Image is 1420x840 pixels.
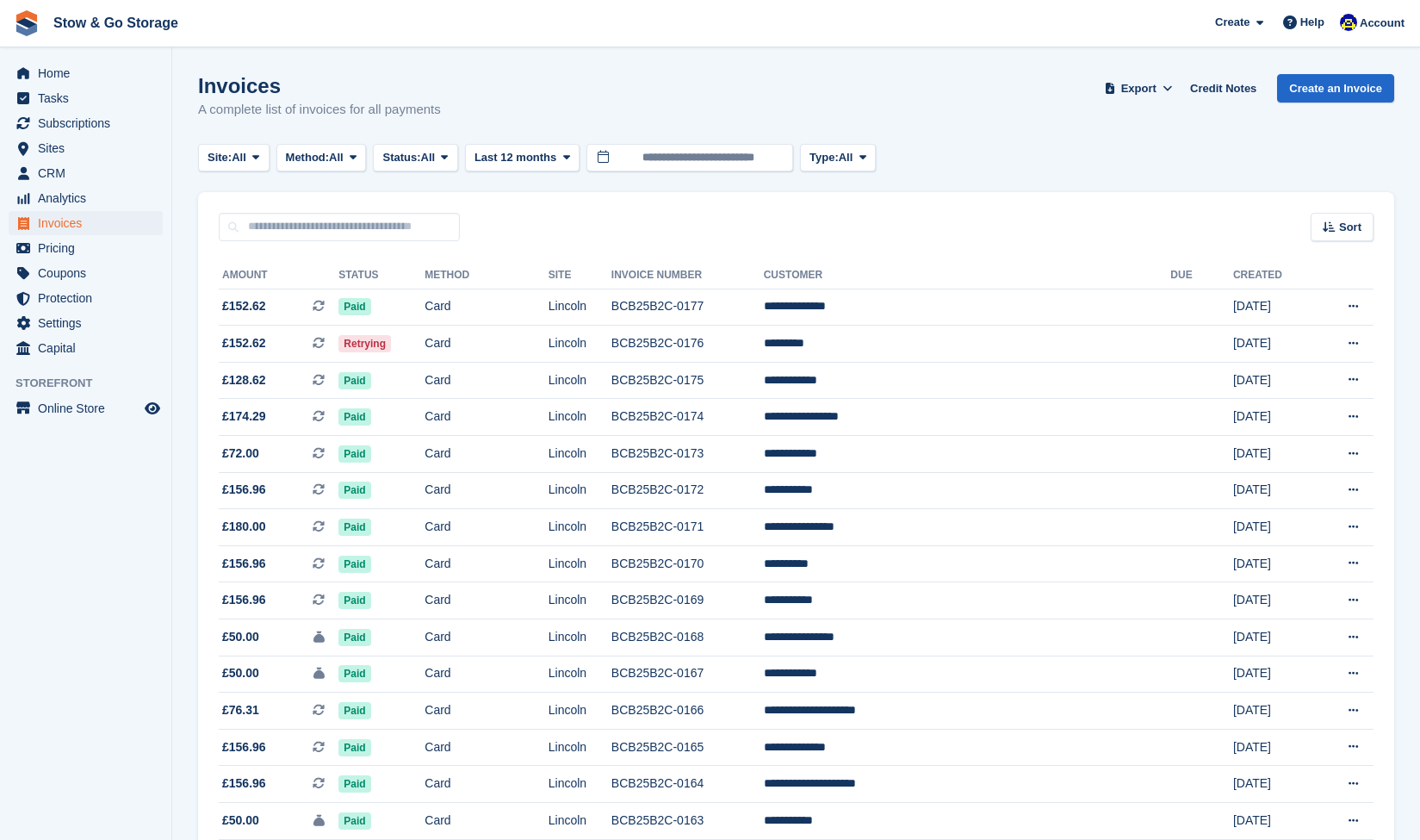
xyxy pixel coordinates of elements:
th: Site [549,262,611,289]
td: BCB25B2C-0176 [611,326,764,363]
span: £50.00 [222,628,259,646]
span: CRM [38,161,141,185]
td: Card [425,362,549,399]
td: BCB25B2C-0169 [611,582,764,619]
span: Paid [338,775,370,793]
span: Type: [809,149,839,166]
span: Paid [338,702,370,719]
td: [DATE] [1233,472,1314,509]
td: Lincoln [549,582,611,619]
span: Last 12 months [474,149,556,166]
span: Analytics [38,186,141,210]
span: £128.62 [222,371,266,389]
span: Capital [38,336,141,360]
td: Card [425,693,549,730]
td: Lincoln [549,362,611,399]
td: Card [425,399,549,436]
td: [DATE] [1233,803,1314,840]
a: Credit Notes [1183,74,1263,103]
td: [DATE] [1233,289,1314,326]
a: menu [9,61,163,85]
span: £152.62 [222,334,266,352]
td: Card [425,545,549,582]
a: menu [9,311,163,335]
span: Paid [338,298,370,315]
td: BCB25B2C-0168 [611,619,764,656]
td: BCB25B2C-0172 [611,472,764,509]
span: Paid [338,372,370,389]
span: Home [38,61,141,85]
th: Customer [764,262,1171,289]
td: Lincoln [549,693,611,730]
a: menu [9,336,163,360]
span: Paid [338,482,370,499]
td: BCB25B2C-0163 [611,803,764,840]
span: Storefront [16,375,171,392]
span: All [232,149,246,166]
a: menu [9,111,163,135]
a: menu [9,211,163,235]
span: All [839,149,853,166]
td: [DATE] [1233,545,1314,582]
td: Lincoln [549,399,611,436]
td: Lincoln [549,729,611,766]
td: Lincoln [549,289,611,326]
span: £72.00 [222,445,259,463]
td: Lincoln [549,656,611,693]
td: Lincoln [549,545,611,582]
td: [DATE] [1233,436,1314,473]
td: [DATE] [1233,326,1314,363]
span: Paid [338,592,370,609]
td: Lincoln [549,472,611,509]
td: BCB25B2C-0170 [611,545,764,582]
span: Method: [286,149,330,166]
td: [DATE] [1233,582,1314,619]
td: Card [425,803,549,840]
span: £156.96 [222,591,266,609]
td: [DATE] [1233,509,1314,546]
span: Tasks [38,86,141,110]
td: BCB25B2C-0175 [611,362,764,399]
td: Card [425,619,549,656]
a: menu [9,286,163,310]
td: [DATE] [1233,619,1314,656]
td: Card [425,509,549,546]
th: Method [425,262,549,289]
span: Pricing [38,236,141,260]
a: menu [9,136,163,160]
img: Rob Good-Stephenson [1340,14,1357,31]
button: Type: All [800,144,876,172]
td: Card [425,289,549,326]
td: Card [425,729,549,766]
span: Paid [338,812,370,830]
button: Last 12 months [465,144,580,172]
span: Paid [338,739,370,756]
td: Lincoln [549,619,611,656]
td: Card [425,326,549,363]
span: £50.00 [222,664,259,682]
span: £174.29 [222,408,266,426]
td: Lincoln [549,436,611,473]
span: Paid [338,665,370,682]
td: [DATE] [1233,656,1314,693]
button: Site: All [198,144,270,172]
td: [DATE] [1233,693,1314,730]
span: Paid [338,445,370,463]
span: £180.00 [222,518,266,536]
td: BCB25B2C-0177 [611,289,764,326]
span: Help [1300,14,1324,31]
th: Amount [219,262,338,289]
span: £50.00 [222,812,259,830]
p: A complete list of invoices for all payments [198,100,441,120]
a: menu [9,236,163,260]
span: Sort [1339,219,1361,236]
th: Due [1170,262,1233,289]
a: Preview store [142,398,163,419]
td: Lincoln [549,326,611,363]
td: Card [425,656,549,693]
span: Sites [38,136,141,160]
td: Card [425,766,549,803]
th: Invoice Number [611,262,764,289]
td: BCB25B2C-0174 [611,399,764,436]
span: Export [1121,80,1156,97]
